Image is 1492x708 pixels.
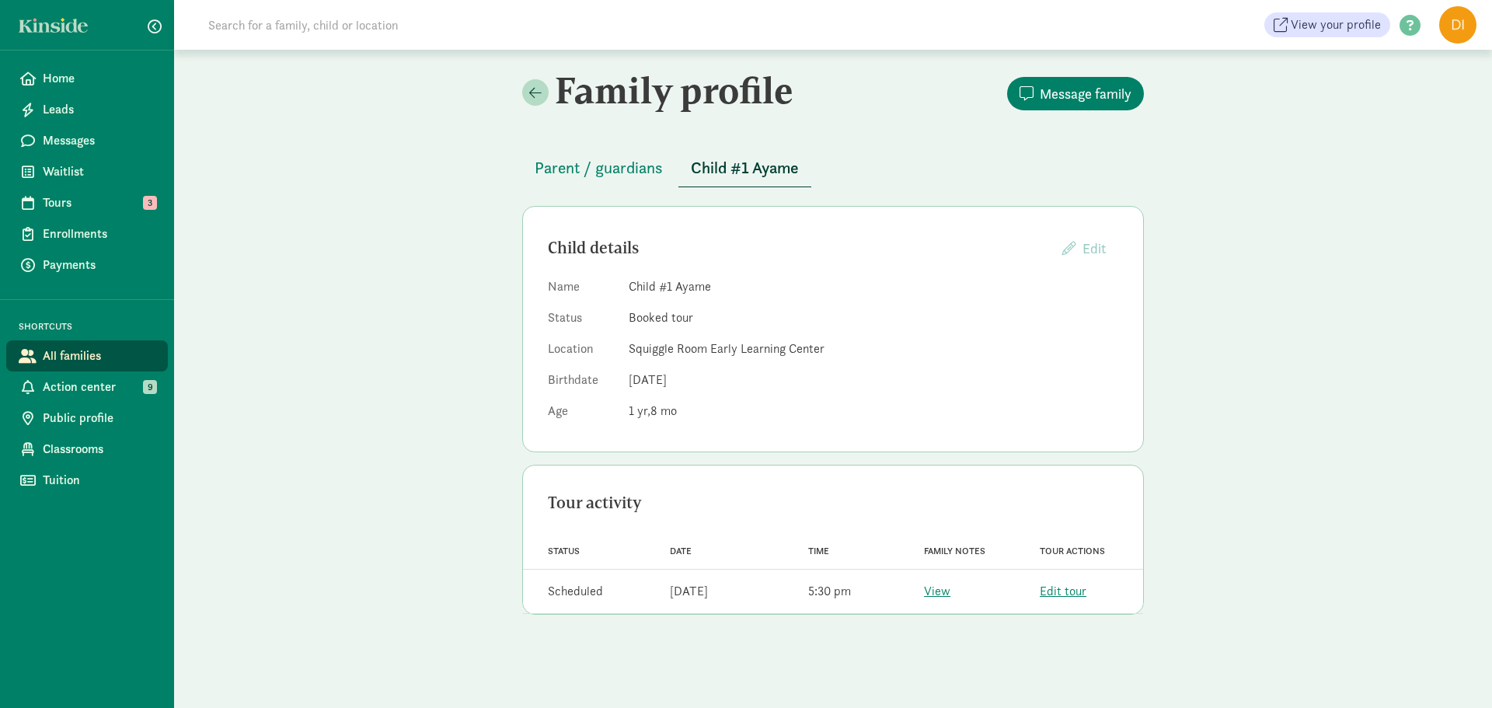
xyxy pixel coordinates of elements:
[1082,239,1106,257] span: Edit
[808,582,851,601] div: 5:30 pm
[1040,583,1086,599] a: Edit tour
[43,225,155,243] span: Enrollments
[1007,77,1144,110] button: Message family
[43,256,155,274] span: Payments
[43,131,155,150] span: Messages
[43,409,155,427] span: Public profile
[6,156,168,187] a: Waitlist
[548,371,616,396] dt: Birthdate
[6,125,168,156] a: Messages
[548,235,1050,260] div: Child details
[924,583,950,599] a: View
[670,546,692,556] span: Date
[43,194,155,212] span: Tours
[629,277,1118,296] dd: Child #1 Ayame
[548,582,603,601] div: Scheduled
[522,149,675,187] button: Parent / guardians
[1414,633,1492,708] iframe: Chat Widget
[199,9,635,40] input: Search for a family, child or location
[6,465,168,496] a: Tuition
[678,159,811,177] a: Child #1 Ayame
[6,187,168,218] a: Tours 3
[629,309,1118,327] dd: Booked tour
[548,402,616,427] dt: Age
[678,149,811,187] button: Child #1 Ayame
[6,249,168,281] a: Payments
[670,582,708,601] div: [DATE]
[43,347,155,365] span: All families
[1040,83,1131,104] span: Message family
[1050,232,1118,265] button: Edit
[535,155,663,180] span: Parent / guardians
[629,403,650,419] span: 1
[691,155,799,180] span: Child #1 Ayame
[1291,16,1381,34] span: View your profile
[808,546,829,556] span: Time
[6,371,168,403] a: Action center 9
[1040,546,1105,556] span: Tour actions
[6,403,168,434] a: Public profile
[548,546,580,556] span: Status
[924,546,985,556] span: Family notes
[548,490,1118,515] div: Tour activity
[1264,12,1390,37] a: View your profile
[522,68,830,112] h2: Family profile
[548,309,616,333] dt: Status
[548,340,616,364] dt: Location
[143,196,157,210] span: 3
[548,277,616,302] dt: Name
[43,440,155,459] span: Classrooms
[43,471,155,490] span: Tuition
[629,340,1118,358] dd: Squiggle Room Early Learning Center
[6,218,168,249] a: Enrollments
[6,434,168,465] a: Classrooms
[43,162,155,181] span: Waitlist
[6,63,168,94] a: Home
[43,378,155,396] span: Action center
[629,371,667,388] span: [DATE]
[6,94,168,125] a: Leads
[43,69,155,88] span: Home
[43,100,155,119] span: Leads
[6,340,168,371] a: All families
[143,380,157,394] span: 9
[522,159,675,177] a: Parent / guardians
[650,403,677,419] span: 8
